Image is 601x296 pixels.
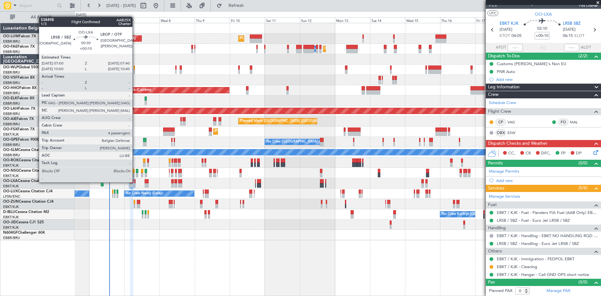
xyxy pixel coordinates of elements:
[230,17,265,23] div: Fri 10
[511,33,521,39] span: 04:05
[214,1,251,11] button: Refresh
[488,108,511,115] span: Flight Crew
[223,3,249,8] span: Refresh
[497,256,574,262] a: EBKT / KJK - Immigration - FEDPOL EBKT
[3,174,19,178] a: EBKT/KJK
[3,127,35,131] a: OO-FSXFalcon 7X
[3,210,49,214] a: D-IBLUCessna Citation M2
[547,288,570,294] a: Manage PAX
[3,194,20,199] a: LFSN/ENC
[489,169,519,175] a: Manage Permits
[195,17,230,23] div: Thu 9
[489,100,516,106] a: Schedule Crew
[3,107,18,111] span: OO-LAH
[497,218,570,223] a: LRSB / SBZ - Fuel - Euro Jet LRSB / SBZ
[496,77,598,82] div: Add new
[475,17,510,23] div: Fri 17
[3,34,19,38] span: OO-LUM
[488,185,504,192] span: Services
[106,3,136,8] span: [DATE] - [DATE]
[488,225,506,232] span: Handling
[3,96,34,100] a: OO-ELKFalcon 8X
[497,233,598,238] a: EBKT / KJK - Handling - EBKT NO HANDLING RQD FOR CJ
[3,65,18,69] span: OO-WLP
[488,248,502,255] span: Others
[405,17,440,23] div: Wed 15
[3,163,19,168] a: EBKT/KJK
[488,91,499,98] span: Crew
[3,39,20,44] a: EBBR/BRU
[576,150,582,157] span: DP
[578,160,588,166] span: (0/0)
[507,119,521,125] a: VAG
[3,122,20,127] a: EBBR/BRU
[488,279,495,286] span: Pax
[3,143,20,147] a: EBBR/BRU
[488,140,547,147] span: Dispatch Checks and Weather
[100,86,151,95] div: Planned Maint Geneva (Cointrin)
[487,10,498,16] button: UTC
[3,200,54,204] a: OO-ZUNCessna Citation CJ4
[489,3,504,8] span: P1/3
[563,21,581,27] span: LRSB SBZ
[3,190,18,193] span: OO-LUX
[3,80,20,85] a: EBBR/BRU
[579,3,598,8] span: Pos Charter
[3,117,17,121] span: OO-AIE
[488,84,520,91] span: Leg Information
[3,169,19,173] span: OO-NSG
[496,119,506,126] div: CP
[3,158,19,162] span: OO-ROK
[335,17,370,23] div: Mon 13
[3,190,53,193] a: OO-LUXCessna Citation CJ4
[507,130,521,136] a: ESW
[508,150,515,157] span: CC,
[3,101,20,106] a: EBBR/BRU
[578,184,588,191] span: (5/6)
[300,17,335,23] div: Sun 12
[3,179,18,183] span: OO-LXA
[537,26,547,32] span: 02:10
[3,231,18,235] span: N604GF
[3,153,20,158] a: EBBR/BRU
[488,53,520,60] span: Dispatch To-Dos
[496,44,506,51] span: ATOT
[76,13,86,18] div: [DATE]
[240,34,353,43] div: Planned Maint [GEOGRAPHIC_DATA] ([GEOGRAPHIC_DATA] National)
[3,148,18,152] span: OO-SLM
[497,272,589,277] a: EBKT / KJK - Hangar - Call GND OPS short notice
[3,86,19,90] span: OO-HHO
[488,201,496,209] span: Fuel
[3,132,19,137] a: EBKT/KJK
[3,215,19,220] a: EBKT/KJK
[3,112,20,116] a: EBBR/BRU
[3,231,45,235] a: N604GFChallenger 604
[497,264,537,269] a: EBKT / KJK - Cleaning
[3,107,35,111] a: OO-LAHFalcon 7X
[3,127,18,131] span: OO-FSX
[3,221,44,224] a: OO-JIDCessna CJ1 525
[3,65,40,69] a: OO-WLPGlobal 5500
[3,200,19,204] span: OO-ZUN
[3,205,19,209] a: EBKT/KJK
[159,17,194,23] div: Wed 8
[488,160,503,167] span: Permits
[3,225,19,230] a: EBKT/KJK
[80,34,136,43] div: AOG Maint [GEOGRAPHIC_DATA]
[497,241,579,246] a: LRSB / SBZ - Handling - Euro Jet LRSB / SBZ
[3,76,18,80] span: OO-VSF
[3,221,16,224] span: OO-JID
[570,119,584,125] a: MAL
[3,169,54,173] a: OO-NSGCessna Citation CJ4
[578,53,588,59] span: (2/2)
[3,138,18,142] span: OO-GPE
[7,12,68,22] button: All Aircraft
[3,148,53,152] a: OO-SLMCessna Citation XLS
[3,96,17,100] span: OO-ELK
[215,127,288,136] div: Planned Maint Kortrijk-[GEOGRAPHIC_DATA]
[500,21,519,27] span: EBKT KJK
[574,33,584,39] span: ELDT
[563,33,573,39] span: 06:15
[526,150,531,157] span: CR
[497,69,515,74] div: PNR Auto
